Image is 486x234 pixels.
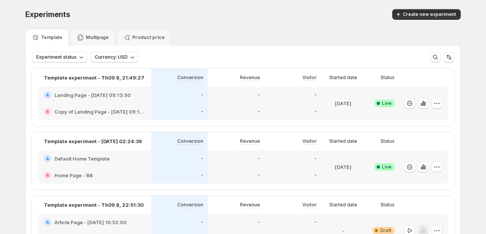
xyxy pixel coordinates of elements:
h2: A [46,93,49,97]
h2: Landing Page - [DATE] 09:13:50 [54,91,131,99]
p: Revenue [240,138,260,144]
p: [DATE] [335,163,351,171]
p: - [314,156,317,162]
p: Started date [329,202,357,208]
p: Conversion [177,138,203,144]
p: Template experiment - [DATE] 02:24:36 [44,137,142,145]
p: - [258,172,260,178]
p: - [201,109,203,115]
p: - [201,92,203,98]
p: Revenue [240,202,260,208]
span: Live [382,100,392,106]
p: - [314,219,317,225]
button: Sort the results [444,52,454,62]
p: - [201,156,203,162]
p: Conversion [177,202,203,208]
p: Template experiment - Th09 8, 21:49:27 [44,74,144,81]
p: Status [381,138,395,144]
h2: Home Page - BB [54,172,93,179]
button: Experiment status [32,52,87,62]
span: Live [382,164,392,170]
p: Conversion [177,75,203,81]
p: Visitor [302,202,317,208]
p: Status [381,202,395,208]
p: - [258,156,260,162]
h2: B [46,109,49,114]
p: - [258,109,260,115]
p: Template experiment - Th09 8, 22:51:30 [44,201,144,209]
span: Experiment status [36,54,77,60]
p: - [314,92,317,98]
h2: Copy of Landing Page - [DATE] 09:13:50 [54,108,145,115]
p: Started date [329,138,357,144]
h2: A [46,220,49,225]
p: - [201,172,203,178]
p: Visitor [302,138,317,144]
span: Currency: USD [95,54,128,60]
span: Create new experiment [403,11,456,17]
p: Multipage [86,34,109,41]
p: Status [381,75,395,81]
h2: A [46,156,49,161]
button: Create new experiment [392,9,461,20]
p: [DATE] [335,100,351,107]
p: Visitor [302,75,317,81]
p: - [314,109,317,115]
p: Template [41,34,62,41]
h2: Default Home Template [54,155,110,162]
p: Revenue [240,75,260,81]
h2: Article Page - [DATE] 10:52:00 [54,218,127,226]
span: Experiments [25,10,70,19]
p: - [258,92,260,98]
p: - [314,172,317,178]
p: Started date [329,75,357,81]
button: Currency: USD [90,52,138,62]
span: Draft [380,228,392,234]
p: Product price [132,34,165,41]
h2: B [46,173,49,178]
p: - [258,219,260,225]
p: - [201,219,203,225]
